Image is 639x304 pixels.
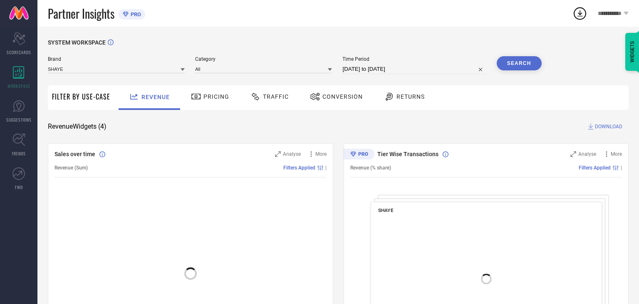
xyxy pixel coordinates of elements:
[342,56,486,62] span: Time Period
[325,165,327,171] span: |
[195,56,332,62] span: Category
[344,149,374,161] div: Premium
[54,165,88,171] span: Revenue (Sum)
[595,122,622,131] span: DOWNLOAD
[342,64,486,74] input: Select time period
[48,122,106,131] span: Revenue Widgets ( 4 )
[611,151,622,157] span: More
[283,165,315,171] span: Filters Applied
[12,150,26,157] span: TRENDS
[283,151,301,157] span: Analyse
[621,165,622,171] span: |
[378,207,393,213] span: SHAYE
[350,165,391,171] span: Revenue (% share)
[579,165,611,171] span: Filters Applied
[54,151,95,157] span: Sales over time
[572,6,587,21] div: Open download list
[129,11,141,17] span: PRO
[315,151,327,157] span: More
[322,93,363,100] span: Conversion
[15,184,23,190] span: FWD
[52,92,110,102] span: Filter By Use-Case
[48,39,106,46] span: SYSTEM WORKSPACE
[275,151,281,157] svg: Zoom
[578,151,596,157] span: Analyse
[396,93,425,100] span: Returns
[570,151,576,157] svg: Zoom
[377,151,438,157] span: Tier Wise Transactions
[203,93,229,100] span: Pricing
[48,56,185,62] span: Brand
[141,94,170,100] span: Revenue
[263,93,289,100] span: Traffic
[6,117,32,123] span: SUGGESTIONS
[48,5,114,22] span: Partner Insights
[7,83,30,89] span: WORKSPACE
[7,49,31,55] span: SCORECARDS
[497,56,542,70] button: Search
